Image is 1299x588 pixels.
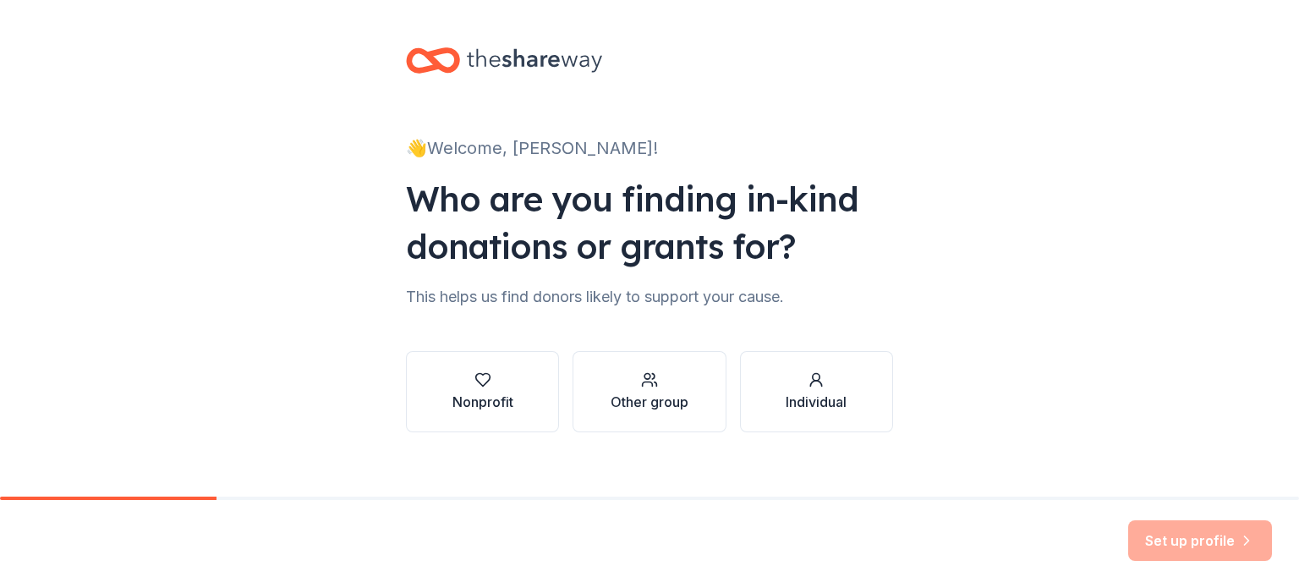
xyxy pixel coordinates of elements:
div: Other group [611,392,688,412]
div: 👋 Welcome, [PERSON_NAME]! [406,135,893,162]
button: Other group [573,351,726,432]
div: Who are you finding in-kind donations or grants for? [406,175,893,270]
div: Individual [786,392,847,412]
div: This helps us find donors likely to support your cause. [406,283,893,310]
button: Individual [740,351,893,432]
div: Nonprofit [452,392,513,412]
button: Nonprofit [406,351,559,432]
